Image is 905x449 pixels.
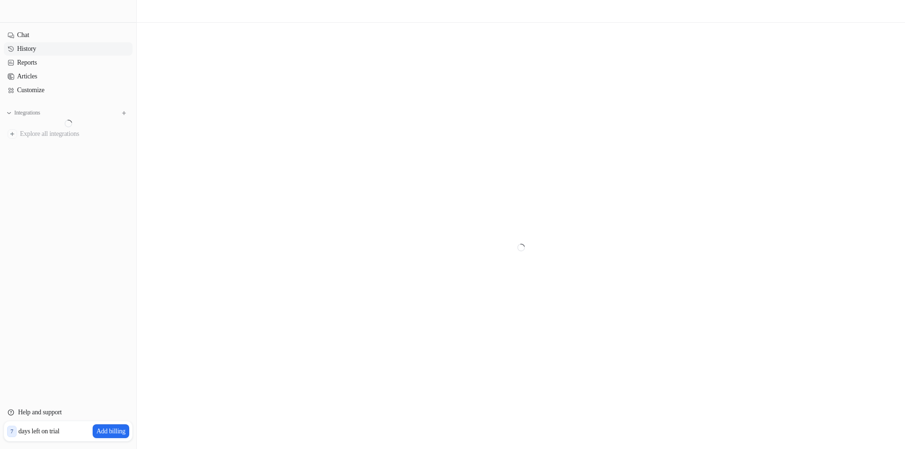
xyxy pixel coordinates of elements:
a: Help and support [4,406,133,419]
a: Articles [4,70,133,83]
a: Explore all integrations [4,127,133,141]
p: 7 [10,428,14,436]
a: Customize [4,84,133,97]
img: expand menu [6,110,12,116]
button: Add billing [87,424,129,438]
a: History [4,42,133,56]
button: Integrations [4,108,51,118]
p: Add billing [91,426,125,436]
a: Chat [4,29,133,42]
img: menu_add.svg [121,110,127,116]
img: explore all integrations [8,129,17,139]
p: days left on trial [19,426,73,436]
p: Integrations [14,109,48,117]
span: Explore all integrations [20,126,129,142]
a: Reports [4,56,133,69]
